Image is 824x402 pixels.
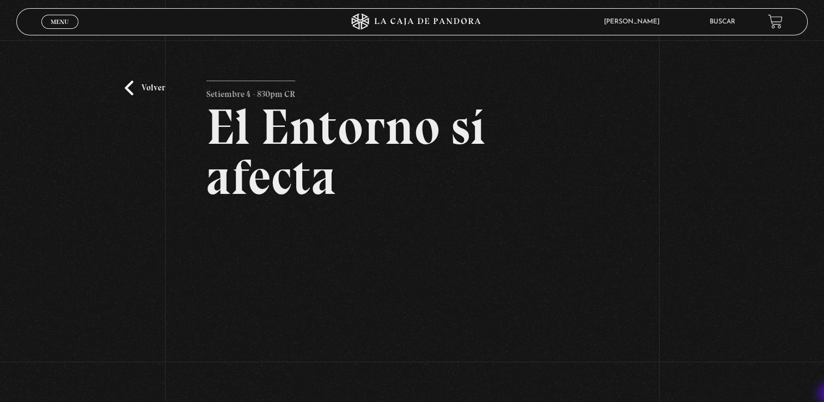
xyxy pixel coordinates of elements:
[206,102,618,202] h2: El Entorno sí afecta
[47,28,72,35] span: Cerrar
[206,81,295,102] p: Setiembre 4 - 830pm CR
[710,19,735,25] a: Buscar
[599,19,670,25] span: [PERSON_NAME]
[51,19,69,25] span: Menu
[768,14,783,29] a: View your shopping cart
[125,81,165,95] a: Volver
